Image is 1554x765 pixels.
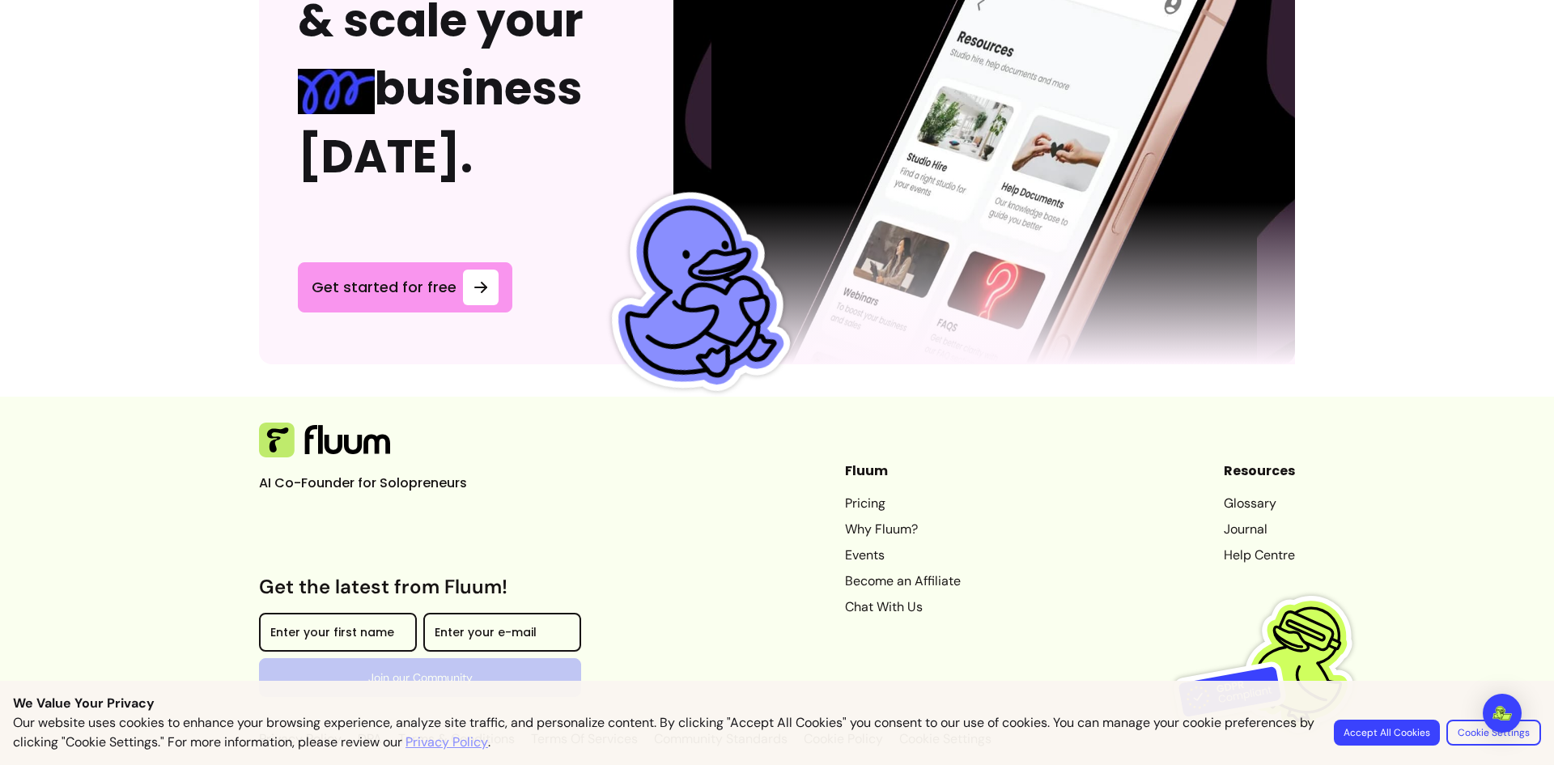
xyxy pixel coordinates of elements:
a: Why Fluum? [845,520,961,539]
a: Get started for free [298,262,512,312]
img: Fluum is GDPR compliant [1174,563,1376,765]
input: Enter your first name [270,627,405,644]
span: Get started for free [312,276,456,299]
header: Resources [1224,461,1295,481]
button: Accept All Cookies [1334,720,1440,746]
a: Become an Affiliate [845,572,961,591]
a: Chat With Us [845,597,961,617]
p: Our website uses cookies to enhance your browsing experience, analyze site traffic, and personali... [13,713,1314,752]
img: spring Blue [298,69,375,114]
h3: Get the latest from Fluum! [259,574,581,600]
input: Enter your e-mail [435,627,570,644]
img: Fluum Logo [259,423,390,458]
p: We Value Your Privacy [13,694,1541,713]
a: Help Centre [1224,546,1295,565]
button: Cookie Settings [1446,720,1541,746]
a: Glossary [1224,494,1295,513]
header: Fluum [845,461,961,481]
a: Pricing [845,494,961,513]
div: Open Intercom Messenger [1483,694,1522,733]
a: Events [845,546,961,565]
a: Privacy Policy [405,733,488,752]
a: Journal [1224,520,1295,539]
img: Fluum Duck sticker [575,174,813,413]
p: AI Co-Founder for Solopreneurs [259,474,502,493]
